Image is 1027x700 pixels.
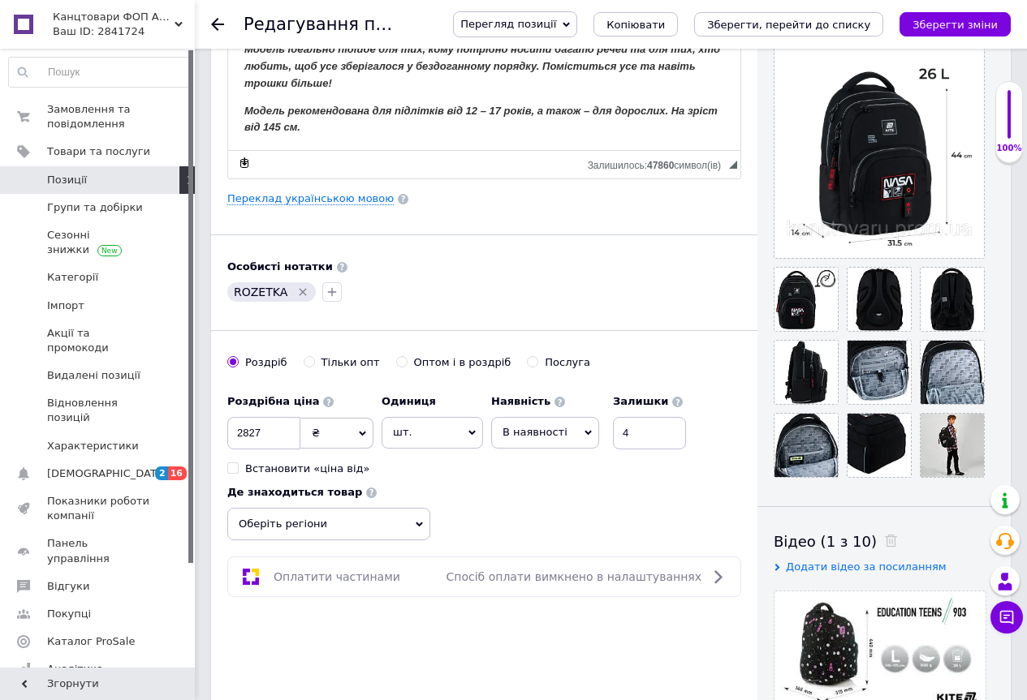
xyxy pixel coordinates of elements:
[47,144,150,159] span: Товари та послуги
[53,10,175,24] span: Канцтовари ФОП Алiбаба
[234,286,287,298] span: ROZETKA
[694,12,883,37] button: Зберегти, перейти до списку
[786,560,947,573] span: Додати відео за посиланням
[382,417,483,448] span: шт.
[995,81,1023,163] div: 100% Якість заповнення
[47,634,135,649] span: Каталог ProSale
[593,12,678,37] button: Копіювати
[447,570,701,583] span: Спосіб оплати вимкнено в налаштуваннях
[16,18,451,80] strong: Рюкзак Kite NS25-903L — трендовий молодіжний формат та зручна ергономічна конструкція. Модель пор...
[47,396,150,425] span: Відновлення позицій
[47,298,84,313] span: Імпорт
[211,18,224,31] div: Повернутися назад
[235,154,253,172] a: Зробити резервну копію зараз
[312,427,320,439] span: ₴
[996,143,1022,154] div: 100%
[729,161,737,169] span: Потягніть для зміни розмірів
[47,228,150,257] span: Сезонні знижки
[47,439,139,453] span: Характеристики
[647,160,674,171] span: 47860
[47,466,167,481] span: [DEMOGRAPHIC_DATA]
[227,192,394,205] a: Переклад українською мовою
[16,201,313,213] strong: Подарунок до рюкзака – модний шнурок для телефона.
[47,102,150,131] span: Замовлення та повідомлення
[227,508,430,540] span: Оберіть регіони
[613,395,668,407] b: Залишки
[990,601,1023,633] button: Чат з покупцем
[47,494,150,523] span: Показники роботи компанії
[47,326,150,355] span: Акції та промокоди
[606,19,665,31] span: Копіювати
[588,156,729,171] div: Кiлькiсть символiв
[460,18,556,30] span: Перегляд позиції
[16,96,492,142] strong: Модель ідеально підійде для тих, кому потрібно носити багато речей та для тих, хто любить, щоб ус...
[47,368,140,383] span: Видалені позиції
[613,417,686,449] input: -
[707,19,870,31] i: Зберегти, перейти до списку
[774,533,877,550] span: Відео (1 з 10)
[245,462,370,476] div: Встановити «ціна від»
[274,570,400,583] span: Оплатити частинами
[168,466,187,480] span: 16
[47,173,87,187] span: Позиції
[491,395,550,407] b: Наявність
[47,270,98,285] span: Категорії
[296,286,309,298] svg: Видалити мітку
[53,24,195,39] div: Ваш ID: 2841724
[227,417,300,449] input: 0
[414,355,511,370] div: Оптом і в роздріб
[913,19,998,31] i: Зберегти зміни
[244,15,836,34] h1: Редагування позиції: Рюкзак Kite Education teens NASA NS25-903L
[245,355,287,370] div: Роздріб
[47,536,150,565] span: Панель управління
[227,395,319,407] b: Роздрібна ціна
[47,662,103,676] span: Аналітика
[16,157,490,187] strong: Модель рекомендована для підлітків від 12 – 17 років, а також – для дорослих. На зріст від 145 см.
[9,58,191,87] input: Пошук
[47,607,91,621] span: Покупці
[227,260,333,273] b: Особисті нотатки
[382,395,436,407] b: Одиниця
[321,355,380,370] div: Тільки опт
[900,12,1011,37] button: Зберегти зміни
[227,486,362,498] b: Де знаходиться товар
[503,426,567,438] span: В наявності
[155,466,168,480] span: 2
[47,200,143,215] span: Групи та добірки
[47,579,89,594] span: Відгуки
[545,355,590,370] div: Послуга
